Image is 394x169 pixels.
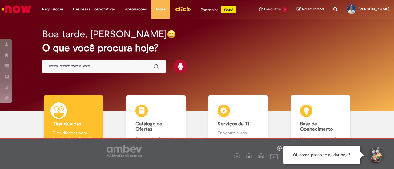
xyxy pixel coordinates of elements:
div: Padroniza [201,6,236,13]
img: logo_footer_youtube.png [270,152,278,160]
b: Base de Conhecimento [300,121,333,133]
img: logo_footer_twitter.png [247,156,251,159]
a: Tirar dúvidas Tirar dúvidas com Lupi Assist e Gen Ai [32,95,115,148]
button: Iniciar Conversa de Suporte [366,146,385,164]
a: Catálogo de Ofertas Abra uma solicitação [115,95,197,148]
span: More [156,6,166,12]
span: Aprovações [125,6,147,12]
img: logo_footer_linkedin.png [259,155,263,159]
a: Rascunhos [297,6,324,12]
img: logo_footer_facebook.png [235,156,239,159]
h2: Boa tarde, [PERSON_NAME] [42,29,167,40]
span: [PERSON_NAME] [358,6,389,12]
div: Oi, como posso te ajudar hoje? [283,146,360,164]
img: ServiceNow [1,3,32,15]
p: Tirar dúvidas com Lupi Assist e Gen Ai [53,130,94,142]
p: Consulte e aprenda [300,135,341,141]
span: Favoritos [264,6,281,12]
p: Encontre ajuda [218,130,259,136]
img: logo_footer_ambev_rotulo_gray.png [107,145,142,157]
b: Tirar dúvidas [53,121,81,127]
a: Base de Conhecimento Consulte e aprenda [279,95,362,148]
span: 3 [282,7,287,12]
span: Requisições [42,6,64,12]
a: Serviços de TI Encontre ajuda [197,95,279,148]
span: Despesas Corporativas [73,6,116,12]
p: +GenAi [221,6,236,13]
h2: O que você procura hoje? [42,43,352,53]
span: Rascunhos [302,6,324,12]
p: Abra uma solicitação [135,135,176,141]
img: happy-face.png [167,30,176,39]
img: click_logo_yellow_360x200.png [175,4,191,13]
b: Catálogo de Ofertas [135,121,162,133]
b: Serviços de TI [218,121,249,127]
